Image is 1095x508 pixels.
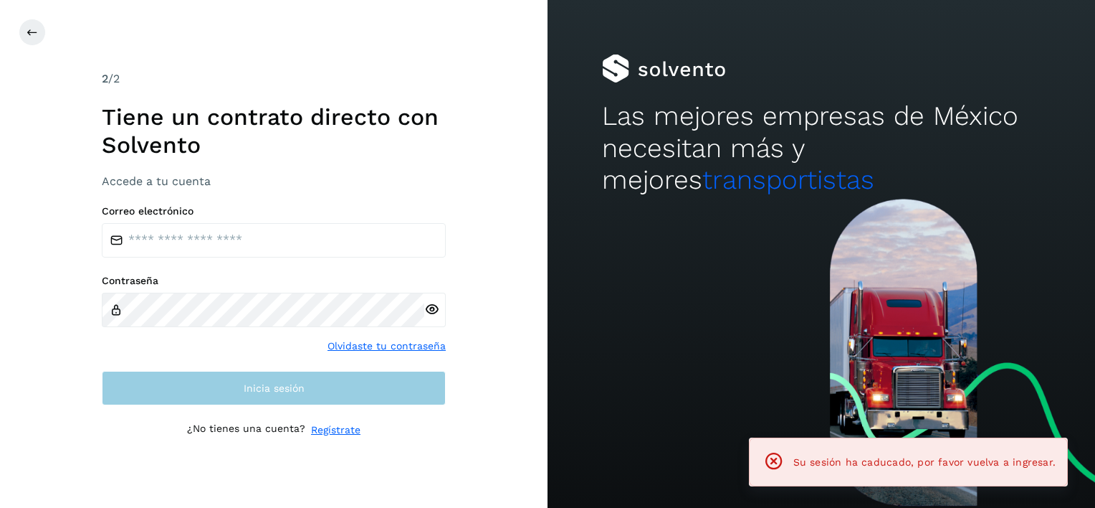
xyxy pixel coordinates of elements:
label: Correo electrónico [102,205,446,217]
button: Inicia sesión [102,371,446,405]
div: /2 [102,70,446,88]
span: Su sesión ha caducado, por favor vuelva a ingresar. [793,456,1056,468]
h3: Accede a tu cuenta [102,174,446,188]
p: ¿No tienes una cuenta? [187,423,305,438]
label: Contraseña [102,275,446,287]
h2: Las mejores empresas de México necesitan más y mejores [602,100,1040,196]
a: Regístrate [311,423,360,438]
span: Inicia sesión [244,383,305,393]
span: 2 [102,72,108,85]
span: transportistas [702,164,874,195]
a: Olvidaste tu contraseña [327,339,446,354]
h1: Tiene un contrato directo con Solvento [102,103,446,159]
